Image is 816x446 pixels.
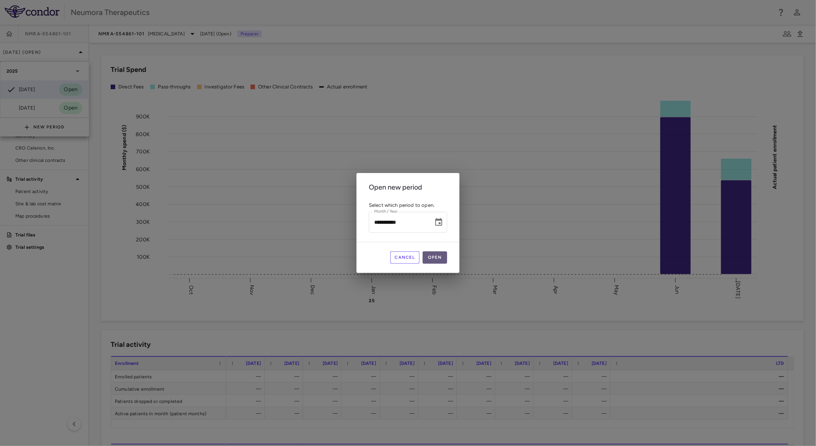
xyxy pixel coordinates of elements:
h2: Open new period [357,173,459,202]
button: Cancel [390,251,420,264]
label: Month / Year [374,208,398,215]
p: Select which period to open. [369,202,447,209]
button: Choose date, selected date is Aug 1, 2025 [431,215,446,230]
button: Open [423,251,447,264]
